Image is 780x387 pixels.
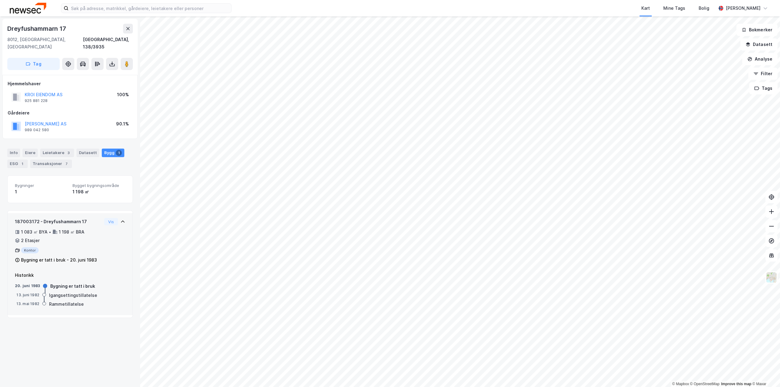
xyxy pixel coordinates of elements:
div: 90.1% [116,120,129,128]
div: Bolig [699,5,709,12]
div: 8012, [GEOGRAPHIC_DATA], [GEOGRAPHIC_DATA] [7,36,83,51]
div: Kontrollprogram for chat [750,358,780,387]
div: [GEOGRAPHIC_DATA], 138/3935 [83,36,133,51]
div: Eiere [23,149,38,157]
button: Filter [748,68,778,80]
div: 1 [19,161,25,167]
div: 989 042 580 [25,128,49,132]
button: Tag [7,58,60,70]
div: Info [7,149,20,157]
button: Datasett [740,38,778,51]
button: Bokmerker [736,24,778,36]
a: Improve this map [721,382,751,386]
div: Bygg [102,149,124,157]
div: 925 881 228 [25,98,48,103]
div: 20. juni 1983 [15,283,40,289]
img: Z [766,272,777,283]
div: 3 [66,150,72,156]
input: Søk på adresse, matrikkel, gårdeiere, leietakere eller personer [69,4,231,13]
button: Analyse [742,53,778,65]
iframe: Chat Widget [750,358,780,387]
div: Historikk [15,272,125,279]
div: 100% [117,91,129,98]
div: 13. mai 1982 [15,301,39,307]
div: 187003172 - Dreyfushammarn 17 [15,218,102,225]
div: Bygning er tatt i bruk - 20. juni 1983 [21,256,97,264]
div: Bygning er tatt i bruk [50,283,95,290]
div: 1 [116,150,122,156]
div: Igangsettingstillatelse [49,292,97,299]
div: Datasett [76,149,99,157]
img: newsec-logo.f6e21ccffca1b3a03d2d.png [10,3,46,13]
a: OpenStreetMap [690,382,720,386]
button: Tags [749,82,778,94]
button: Vis [104,218,118,225]
div: 1 [15,188,68,195]
div: Mine Tags [663,5,685,12]
a: Mapbox [672,382,689,386]
div: 1 198 ㎡ BRA [59,228,84,236]
div: 7 [63,161,69,167]
div: 13. juni 1982 [15,292,39,298]
div: Transaksjoner [30,160,72,168]
div: 1 083 ㎡ BYA [21,228,48,236]
div: Dreyfushammarn 17 [7,24,67,33]
div: [PERSON_NAME] [726,5,760,12]
div: Leietakere [40,149,74,157]
div: 1 198 ㎡ [73,188,125,195]
div: Kart [641,5,650,12]
span: Bygninger [15,183,68,188]
div: Gårdeiere [8,109,133,117]
span: Bygget bygningsområde [73,183,125,188]
div: ESG [7,160,28,168]
div: • [49,230,51,234]
div: Hjemmelshaver [8,80,133,87]
div: Rammetillatelse [49,301,84,308]
div: 2 Etasjer [21,237,40,244]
